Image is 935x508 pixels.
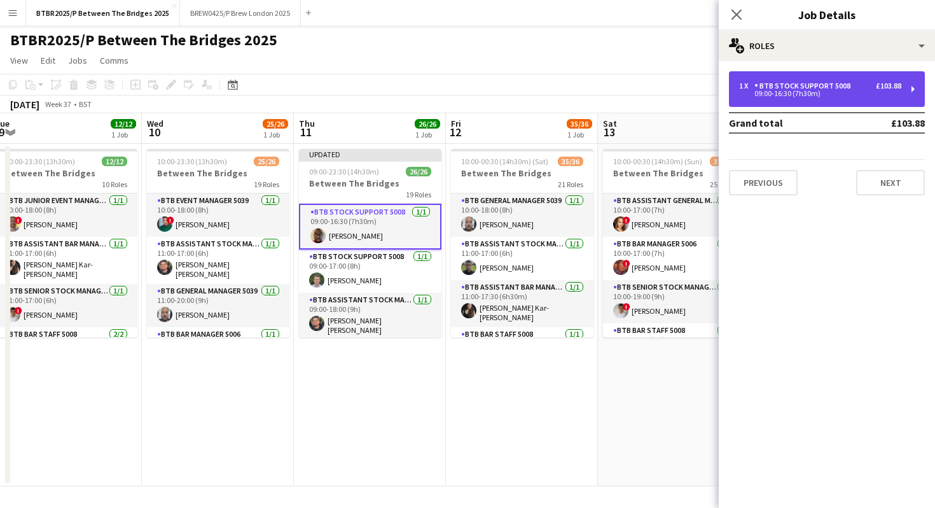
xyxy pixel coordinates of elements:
span: Wed [147,118,163,129]
span: 13 [601,125,617,139]
a: Jobs [63,52,92,69]
span: 12/12 [102,157,127,166]
button: Previous [729,170,798,195]
a: View [5,52,33,69]
span: 12 [449,125,461,139]
h1: BTBR2025/P Between The Bridges 2025 [10,31,277,50]
span: Jobs [68,55,87,66]
span: ! [15,216,22,224]
app-job-card: 10:00-00:30 (14h30m) (Sat)35/36Between The Bridges21 RolesBTB General Manager 50391/110:00-18:00 ... [451,149,593,337]
app-card-role: BTB Bar Manager 50061/1 [147,327,289,370]
app-card-role: BTB Assistant Stock Manager 50061/111:00-17:00 (6h)[PERSON_NAME] [451,237,593,280]
span: Sat [603,118,617,129]
app-card-role: BTB Assistant Stock Manager 50061/111:00-17:00 (6h)[PERSON_NAME] [PERSON_NAME] [147,237,289,284]
span: Week 37 [42,99,74,109]
span: 25 Roles [710,180,735,189]
span: Edit [41,55,55,66]
div: 1 Job [415,130,440,139]
div: 09:00-16:30 (7h30m) [739,90,901,97]
span: 26/26 [415,119,440,129]
span: 25/26 [254,157,279,166]
span: 26/26 [406,167,431,176]
div: BTB Stock support 5008 [754,81,855,90]
app-job-card: 10:00-00:30 (14h30m) (Sun)37/39Between The Bridges25 RolesBTB Assistant General Manager 50061/110... [603,149,745,337]
div: 1 Job [263,130,287,139]
span: 25/26 [263,119,288,129]
span: 10:00-00:30 (14h30m) (Sat) [461,157,548,166]
app-card-role: BTB Event Manager 50391/110:00-18:00 (8h)![PERSON_NAME] [147,194,289,237]
span: 10:00-00:30 (14h30m) (Sun) [613,157,702,166]
span: 10:00-23:30 (13h30m) [157,157,227,166]
div: BST [79,99,92,109]
a: Edit [36,52,60,69]
span: ! [167,216,174,224]
span: ! [623,216,630,224]
span: View [10,55,28,66]
h3: Between The Bridges [603,167,745,179]
h3: Between The Bridges [299,178,441,189]
button: BREW0425/P Brew London 2025 [180,1,301,25]
span: 10 Roles [102,180,127,189]
app-job-card: Updated09:00-23:30 (14h30m)26/26Between The Bridges19 RolesBTB Stock support 50081/109:00-16:30 (... [299,149,441,337]
span: 11 [297,125,315,139]
div: 1 Job [111,130,135,139]
a: Comms [95,52,134,69]
div: Updated [299,149,441,159]
button: BTBR2025/P Between The Bridges 2025 [26,1,180,25]
app-card-role: BTB Bar Staff 50081/1 [451,327,593,370]
td: Grand total [729,113,849,133]
app-card-role: BTB Stock support 50081/109:00-16:30 (7h30m)[PERSON_NAME] [299,204,441,250]
span: 09:00-23:30 (14h30m) [309,167,379,176]
app-card-role: BTB Assistant Stock Manager 50061/109:00-18:00 (9h)[PERSON_NAME] [PERSON_NAME] [299,293,441,340]
app-card-role: BTB Senior Stock Manager 50061/110:00-19:00 (9h)![PERSON_NAME] [603,280,745,323]
div: 1 Job [567,130,592,139]
app-card-role: BTB Bar Staff 50083/310:30-17:30 (7h) [603,323,745,404]
h3: Between The Bridges [147,167,289,179]
span: Thu [299,118,315,129]
span: 19 Roles [254,180,279,189]
span: ! [623,260,630,267]
span: Comms [100,55,128,66]
span: 10:00-23:30 (13h30m) [5,157,75,166]
app-card-role: BTB Bar Manager 50061/110:00-17:00 (7h)![PERSON_NAME] [603,237,745,280]
span: ! [15,307,22,314]
div: [DATE] [10,98,39,111]
h3: Between The Bridges [451,167,593,179]
span: 37/39 [710,157,735,166]
div: Roles [719,31,935,61]
app-card-role: BTB Assistant General Manager 50061/110:00-17:00 (7h)![PERSON_NAME] [603,194,745,237]
td: £103.88 [849,113,925,133]
span: 19 Roles [406,190,431,199]
button: Next [856,170,925,195]
app-card-role: BTB General Manager 50391/110:00-18:00 (8h)[PERSON_NAME] [451,194,593,237]
span: 35/36 [558,157,583,166]
span: 10 [145,125,163,139]
div: 1 x [739,81,754,90]
app-job-card: 10:00-23:30 (13h30m)25/26Between The Bridges19 RolesBTB Event Manager 50391/110:00-18:00 (8h)![PE... [147,149,289,337]
span: ! [623,303,630,311]
app-card-role: BTB Assistant Bar Manager 50061/111:00-17:30 (6h30m)[PERSON_NAME] Kar-[PERSON_NAME] [451,280,593,327]
app-card-role: BTB General Manager 50391/111:00-20:00 (9h)[PERSON_NAME] [147,284,289,327]
span: 21 Roles [558,180,583,189]
span: 35/36 [567,119,592,129]
span: 12/12 [111,119,136,129]
div: £103.88 [876,81,901,90]
span: Fri [451,118,461,129]
app-card-role: BTB Stock support 50081/109:00-17:00 (8h)[PERSON_NAME] [299,250,441,293]
h3: Job Details [719,6,935,23]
